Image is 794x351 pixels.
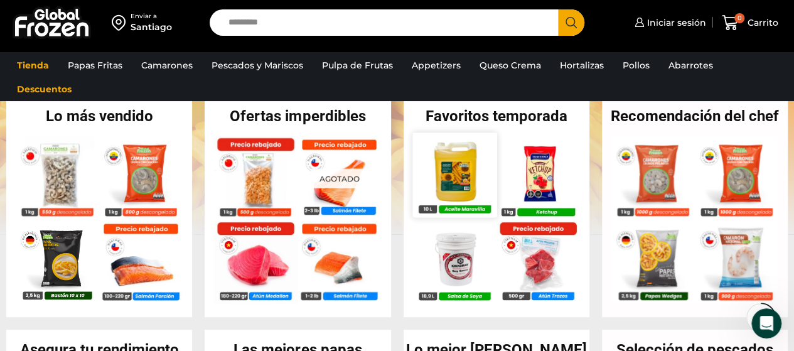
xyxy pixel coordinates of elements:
h2: Recomendación del chef [602,109,788,124]
a: Appetizers [405,53,467,77]
span: Carrito [744,16,778,29]
a: Pollos [616,53,656,77]
a: Abarrotes [662,53,719,77]
a: Papas Fritas [62,53,129,77]
h2: Lo más vendido [6,109,192,124]
a: Iniciar sesión [631,10,706,35]
a: Tienda [11,53,55,77]
iframe: Intercom live chat [751,308,781,338]
div: Santiago [131,21,172,33]
h2: Ofertas imperdibles [205,109,390,124]
span: 0 [734,13,744,23]
a: Pescados y Mariscos [205,53,309,77]
a: Queso Crema [473,53,547,77]
a: Pulpa de Frutas [316,53,399,77]
a: Camarones [135,53,199,77]
span: Iniciar sesión [644,16,706,29]
h2: Favoritos temporada [404,109,589,124]
button: Search button [558,9,584,36]
a: 0 Carrito [719,8,781,38]
p: Agotado [311,168,368,188]
a: Descuentos [11,77,78,101]
a: Hortalizas [554,53,610,77]
div: Enviar a [131,12,172,21]
img: address-field-icon.svg [112,12,131,33]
